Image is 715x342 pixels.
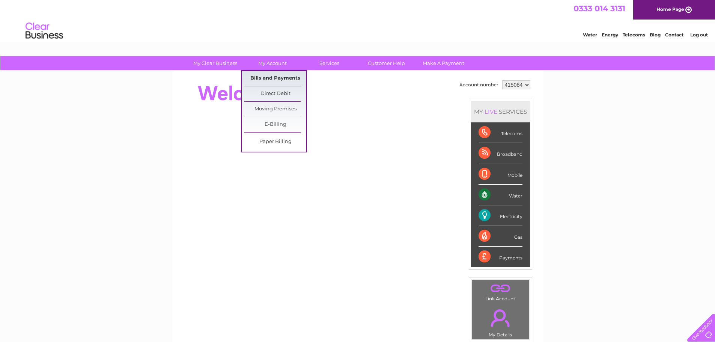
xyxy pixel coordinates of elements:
[665,32,683,38] a: Contact
[471,280,530,303] td: Link Account
[355,56,417,70] a: Customer Help
[25,20,63,42] img: logo.png
[244,86,306,101] a: Direct Debit
[583,32,597,38] a: Water
[479,247,522,267] div: Payments
[474,282,527,295] a: .
[298,56,360,70] a: Services
[690,32,708,38] a: Log out
[244,134,306,149] a: Paper Billing
[479,143,522,164] div: Broadband
[244,117,306,132] a: E-Billing
[479,185,522,205] div: Water
[184,56,246,70] a: My Clear Business
[244,102,306,117] a: Moving Premises
[471,101,530,122] div: MY SERVICES
[602,32,618,38] a: Energy
[458,78,500,91] td: Account number
[623,32,645,38] a: Telecoms
[244,71,306,86] a: Bills and Payments
[650,32,661,38] a: Blog
[474,305,527,331] a: .
[574,4,625,13] a: 0333 014 3131
[241,56,303,70] a: My Account
[479,122,522,143] div: Telecoms
[483,108,499,115] div: LIVE
[479,205,522,226] div: Electricity
[181,4,535,36] div: Clear Business is a trading name of Verastar Limited (registered in [GEOGRAPHIC_DATA] No. 3667643...
[471,303,530,340] td: My Details
[479,164,522,185] div: Mobile
[479,226,522,247] div: Gas
[412,56,474,70] a: Make A Payment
